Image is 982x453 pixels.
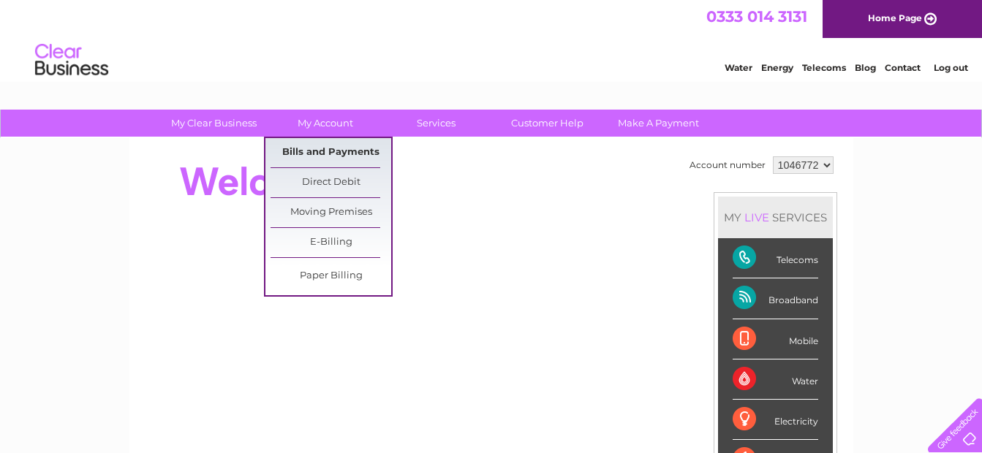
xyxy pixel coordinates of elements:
[265,110,385,137] a: My Account
[725,62,752,73] a: Water
[154,110,274,137] a: My Clear Business
[706,7,807,26] a: 0333 014 3131
[598,110,719,137] a: Make A Payment
[271,262,391,291] a: Paper Billing
[271,138,391,167] a: Bills and Payments
[761,62,793,73] a: Energy
[741,210,772,224] div: LIVE
[934,62,968,73] a: Log out
[733,319,818,359] div: Mobile
[376,110,496,137] a: Services
[487,110,608,137] a: Customer Help
[271,198,391,227] a: Moving Premises
[733,278,818,319] div: Broadband
[34,38,109,83] img: logo.png
[733,359,818,400] div: Water
[885,62,921,73] a: Contact
[686,153,769,178] td: Account number
[271,228,391,257] a: E-Billing
[802,62,846,73] a: Telecoms
[718,197,833,238] div: MY SERVICES
[855,62,876,73] a: Blog
[733,400,818,440] div: Electricity
[271,168,391,197] a: Direct Debit
[146,8,837,71] div: Clear Business is a trading name of Verastar Limited (registered in [GEOGRAPHIC_DATA] No. 3667643...
[733,238,818,278] div: Telecoms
